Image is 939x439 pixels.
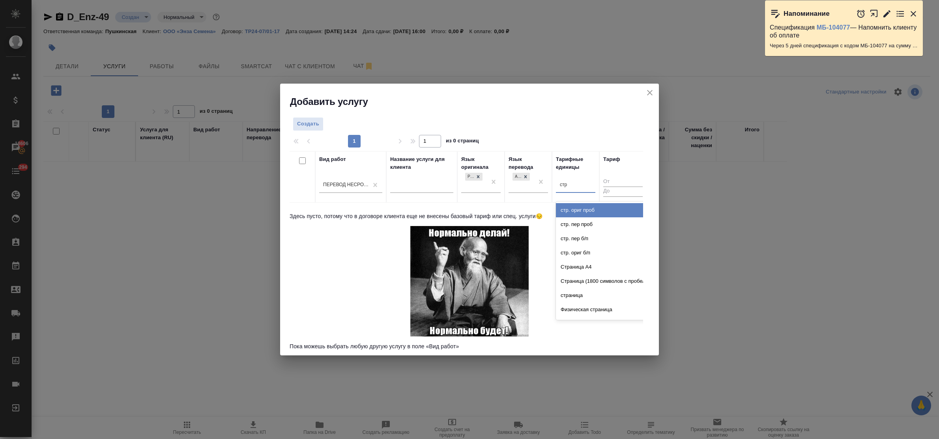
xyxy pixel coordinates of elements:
input: До [603,187,643,196]
div: Язык оригинала [461,155,501,171]
button: Создать [293,117,324,131]
button: Открыть в новой вкладке [870,5,879,22]
p: Через 5 дней спецификация с кодом МБ-104077 на сумму 1904.76 RUB будет просрочена [770,42,918,50]
div: страница [556,288,674,303]
div: Страница А4 [556,260,674,274]
div: Язык перевода [509,155,548,171]
p: Напоминание [784,10,830,18]
input: От [603,177,643,187]
div: Тариф [603,155,620,163]
span: Грустное лицо [536,213,542,219]
div: Английский [512,172,531,182]
span: Создать [297,120,319,129]
img: Монах-мудрец [410,222,529,340]
button: Отложить [856,9,866,19]
div: Страница (1800 символов с пробелами) [556,274,674,288]
div: Английский [513,173,521,181]
div: Тарифные единицы [556,155,595,171]
span: из 0 страниц [446,136,479,148]
button: Перейти в todo [896,9,905,19]
div: Перевод несрочный [323,181,369,188]
div: стр. ориг б/п [556,246,674,260]
div: Русский [464,172,483,182]
div: стр. ориг проб [556,203,674,217]
div: Физическая страница [556,303,674,317]
div: стр. пер проб [556,217,674,232]
p: Спецификация — Напомнить клиенту об оплате [770,24,918,39]
div: Вид работ [319,155,346,163]
p: Здесь пусто, потому что в договоре клиента еще не внесены базовый тариф или спец. услуги [290,210,649,222]
button: Закрыть [909,9,918,19]
button: close [644,87,656,99]
button: Редактировать [882,9,892,19]
div: стр. пер б/п [556,232,674,246]
p: Пока можешь выбрать любую другую услугу в поле «Вид работ» [290,340,649,352]
div: Русский [465,173,474,181]
div: Название услуги для клиента [390,155,453,171]
a: МБ-104077 [817,24,850,31]
div: станд.страница [556,317,674,331]
h2: Добавить услугу [290,95,659,108]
